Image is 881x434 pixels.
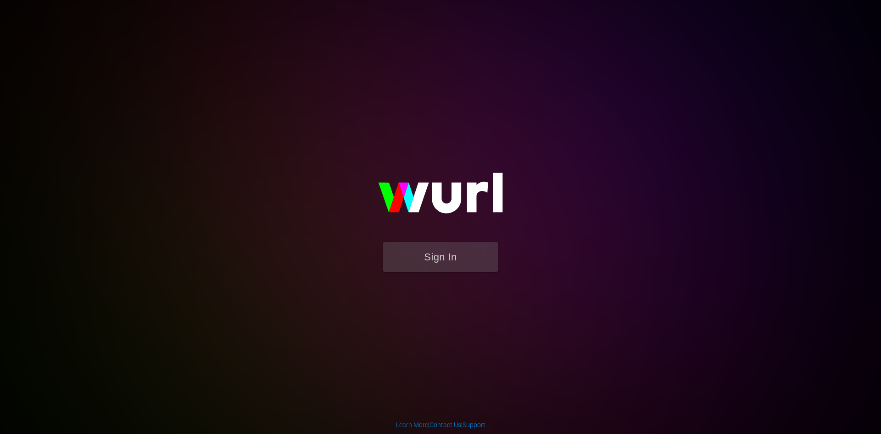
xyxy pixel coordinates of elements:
a: Learn More [396,421,428,428]
a: Support [463,421,485,428]
button: Sign In [383,242,498,272]
a: Contact Us [429,421,461,428]
div: | | [396,420,485,429]
img: wurl-logo-on-black-223613ac3d8ba8fe6dc639794a292ebdb59501304c7dfd60c99c58986ef67473.svg [349,153,532,242]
